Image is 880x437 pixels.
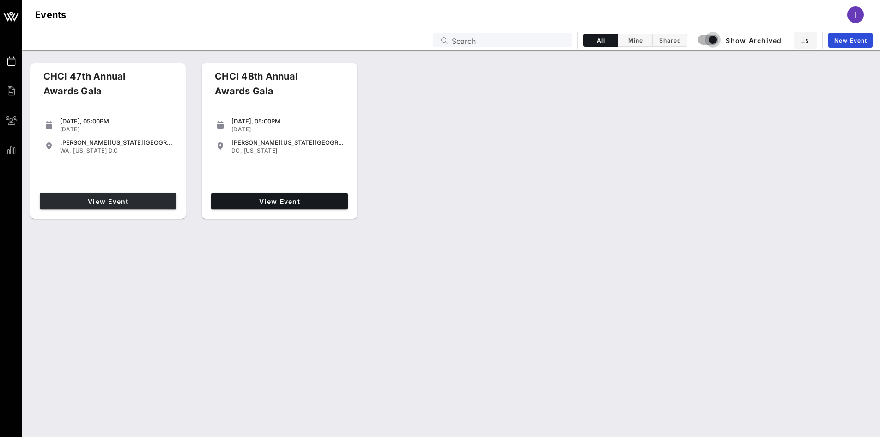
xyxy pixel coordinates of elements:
div: CHCI 47th Annual Awards Gala [36,69,166,106]
button: Shared [653,34,687,47]
button: Mine [618,34,653,47]
div: I [847,6,864,23]
span: New Event [834,37,867,44]
h1: Events [35,7,67,22]
div: [PERSON_NAME][US_STATE][GEOGRAPHIC_DATA] [60,139,173,146]
span: WA, [60,147,72,154]
div: [DATE] [231,126,344,133]
button: Show Archived [699,32,782,49]
span: I [855,10,856,19]
span: DC, [231,147,242,154]
span: Shared [658,37,681,44]
div: CHCI 48th Annual Awards Gala [207,69,338,106]
div: [PERSON_NAME][US_STATE][GEOGRAPHIC_DATA] [231,139,344,146]
span: Show Archived [699,35,782,46]
a: New Event [828,33,873,48]
div: [DATE], 05:00PM [60,117,173,125]
span: [US_STATE] [244,147,278,154]
span: [US_STATE] D.C [73,147,118,154]
a: View Event [40,193,176,209]
span: View Event [215,197,344,205]
div: [DATE], 05:00PM [231,117,344,125]
span: Mine [624,37,647,44]
a: View Event [211,193,348,209]
span: View Event [43,197,173,205]
button: All [583,34,618,47]
div: [DATE] [60,126,173,133]
span: All [589,37,612,44]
